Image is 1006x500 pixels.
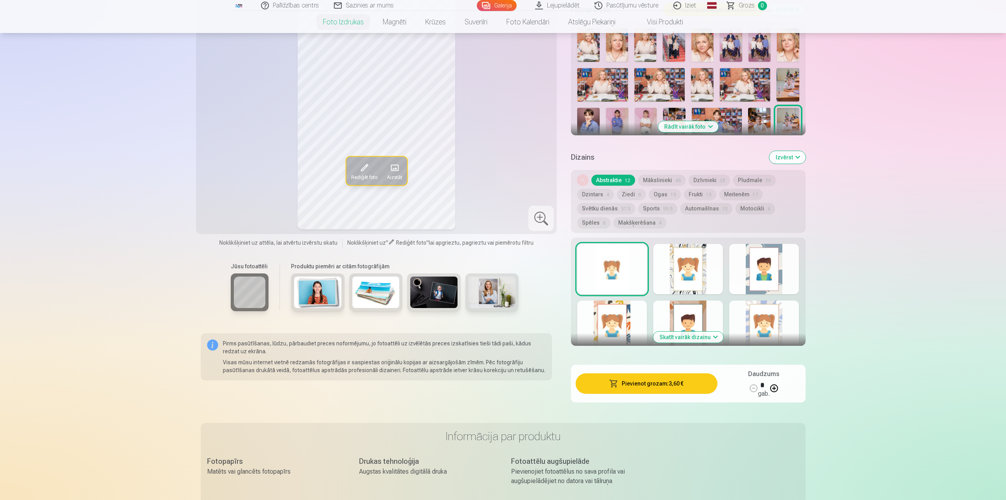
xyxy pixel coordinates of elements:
span: " [386,240,388,246]
button: Rediģēt foto [346,157,382,185]
button: Meitenēm17 [719,189,763,200]
button: Mākslinieki45 [638,175,685,186]
span: 17 [752,192,758,197]
span: 59.5 [663,206,673,212]
span: Noklikšķiniet uz [347,240,386,246]
a: Suvenīri [455,11,497,33]
a: Visi produkti [625,11,693,33]
button: Ogas15 [649,189,681,200]
div: Drukas tehnoloģija [359,456,495,467]
span: 37.5 [621,206,630,212]
div: Fotopapīrs [207,456,343,467]
span: 28 [720,178,725,183]
button: Svētku dienās37.5 [577,203,635,214]
span: 20 [765,178,771,183]
h5: Dizains [571,152,763,163]
span: Rediģēt foto [351,174,377,180]
span: lai apgrieztu, pagrieztu vai piemērotu filtru [429,240,534,246]
span: 45 [675,178,681,183]
a: Magnēti [373,11,416,33]
button: Izvērst [769,151,806,164]
h6: Jūsu fotoattēli [231,262,269,270]
div: Fotoattēlu augšupielāde [511,456,647,467]
button: Dzīvnieki28 [689,175,730,186]
a: Foto kalendāri [497,11,559,33]
span: 0 [758,1,767,10]
div: Augstas kvalitātes digitālā druka [359,467,495,476]
span: 10 [722,206,728,212]
span: 6 [603,220,606,226]
button: Skatīt vairāk dizainu [653,332,723,343]
span: 12 [625,178,630,183]
a: Atslēgu piekariņi [559,11,625,33]
button: Pludmale20 [733,175,776,186]
span: Aizstāt [387,174,402,180]
span: Grozs [739,1,755,10]
p: Pirms pasūtīšanas, lūdzu, pārbaudiet preces noformējumu, jo fotoattēli uz izvēlētās preces izskat... [223,339,546,355]
button: Dzintars4 [577,189,614,200]
span: 4 [606,192,609,197]
button: Sports59.5 [638,203,677,214]
span: 15 [706,192,711,197]
div: Matēts vai glancēts fotopapīrs [207,467,343,476]
h5: Daudzums [748,369,779,379]
img: /fa1 [235,3,243,8]
span: Rediģēt foto [396,240,426,246]
h3: Informācija par produktu [207,429,799,443]
p: Visas mūsu internet vietnē redzamās fotogrāfijas ir saspiestas oriģinālu kopijas ar aizsargājošām... [223,358,546,374]
button: Rādīt vairāk foto [658,121,718,132]
h6: Produktu piemēri ar citām fotogrāfijām [288,262,522,270]
span: " [426,240,429,246]
button: Spēles6 [577,217,610,228]
button: Pievienot grozam:3,60 € [576,373,717,394]
span: 15 [671,192,676,197]
button: Aizstāt [382,157,407,185]
button: Ziedi6 [617,189,646,200]
a: Foto izdrukas [313,11,373,33]
span: Noklikšķiniet uz attēla, lai atvērtu izvērstu skatu [219,239,337,247]
button: Automašīnas10 [680,203,732,214]
button: Makšķerēšana4 [613,217,666,228]
button: Abstraktie12 [591,175,635,186]
span: 6 [638,192,641,197]
span: 4 [767,206,770,212]
span: 4 [659,220,661,226]
button: Frukti15 [684,189,716,200]
button: Motocikli4 [736,203,775,214]
div: Pievienojiet fotoattēlus no sava profila vai augšupielādējiet no datora vai tālruņa [511,467,647,486]
a: Krūzes [416,11,455,33]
